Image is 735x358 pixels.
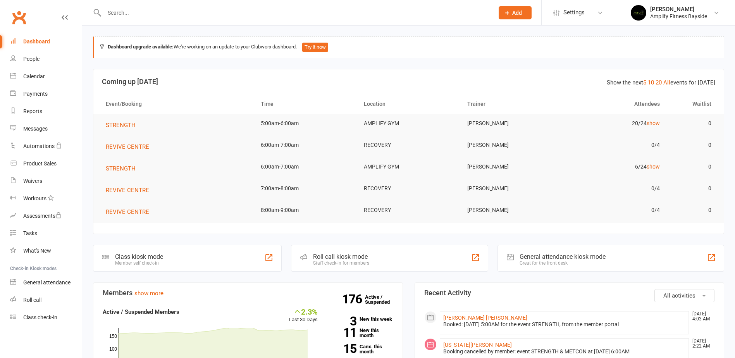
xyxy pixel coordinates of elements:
div: Member self check-in [115,260,163,266]
td: AMPLIFY GYM [357,158,460,176]
div: Messages [23,126,48,132]
a: 20 [656,79,662,86]
button: STRENGTH [106,164,141,173]
div: Dashboard [23,38,50,45]
div: Tasks [23,230,37,236]
span: STRENGTH [106,165,136,172]
div: Assessments [23,213,62,219]
span: REVIVE CENTRE [106,143,149,150]
a: Roll call [10,291,82,309]
button: REVIVE CENTRE [106,142,155,151]
h3: Recent Activity [424,289,715,297]
td: 6:00am-7:00am [254,158,357,176]
th: Event/Booking [99,94,254,114]
span: REVIVE CENTRE [106,208,149,215]
th: Trainer [460,94,563,114]
strong: 15 [329,343,356,355]
button: STRENGTH [106,120,141,130]
td: [PERSON_NAME] [460,114,563,133]
span: All activities [663,292,695,299]
button: REVIVE CENTRE [106,207,155,217]
div: Waivers [23,178,42,184]
td: 20/24 [563,114,666,133]
div: Reports [23,108,42,114]
strong: 11 [329,327,356,338]
div: Amplify Fitness Bayside [650,13,707,20]
div: Roll call [23,297,41,303]
button: All activities [654,289,714,302]
td: 0 [667,201,718,219]
h3: Coming up [DATE] [102,78,715,86]
img: thumb_image1596355059.png [631,5,646,21]
td: 6/24 [563,158,666,176]
time: [DATE] 2:22 AM [689,339,714,349]
a: Product Sales [10,155,82,172]
a: 3New this week [329,317,393,322]
div: Class check-in [23,314,57,320]
td: [PERSON_NAME] [460,201,563,219]
th: Attendees [563,94,666,114]
td: 0 [667,136,718,154]
td: 0 [667,114,718,133]
a: All [663,79,670,86]
h3: Members [103,289,393,297]
div: Booking cancelled by member: event STRENGTH & METCON at [DATE] 6:00AM [443,348,686,355]
td: RECOVERY [357,136,460,154]
time: [DATE] 4:03 AM [689,312,714,322]
td: AMPLIFY GYM [357,114,460,133]
button: Add [499,6,532,19]
td: 8:00am-9:00am [254,201,357,219]
button: Try it now [302,43,328,52]
div: Staff check-in for members [313,260,369,266]
div: What's New [23,248,51,254]
td: RECOVERY [357,179,460,198]
div: Workouts [23,195,46,201]
a: [PERSON_NAME] [PERSON_NAME] [443,315,527,321]
td: 0/4 [563,201,666,219]
a: Payments [10,85,82,103]
a: Waivers [10,172,82,190]
button: REVIVE CENTRE [106,186,155,195]
a: Messages [10,120,82,138]
div: Great for the front desk [520,260,606,266]
a: 176Active / Suspended [365,289,399,310]
div: We're working on an update to your Clubworx dashboard. [93,36,724,58]
span: REVIVE CENTRE [106,187,149,194]
span: Settings [563,4,585,21]
td: RECOVERY [357,201,460,219]
a: 10 [648,79,654,86]
a: Automations [10,138,82,155]
div: Product Sales [23,160,57,167]
a: show more [134,290,164,297]
td: 0/4 [563,136,666,154]
a: show [647,120,660,126]
div: General attendance kiosk mode [520,253,606,260]
div: People [23,56,40,62]
strong: 176 [342,293,365,305]
a: Dashboard [10,33,82,50]
a: show [647,164,660,170]
span: STRENGTH [106,122,136,129]
td: [PERSON_NAME] [460,179,563,198]
a: 15Canx. this month [329,344,393,354]
td: [PERSON_NAME] [460,158,563,176]
td: 0 [667,179,718,198]
a: 11New this month [329,328,393,338]
a: 5 [643,79,646,86]
a: General attendance kiosk mode [10,274,82,291]
td: 0 [667,158,718,176]
div: Class kiosk mode [115,253,163,260]
td: 5:00am-6:00am [254,114,357,133]
a: Calendar [10,68,82,85]
a: Clubworx [9,8,29,27]
td: 0/4 [563,179,666,198]
input: Search... [102,7,489,18]
div: Last 30 Days [289,307,318,324]
div: [PERSON_NAME] [650,6,707,13]
strong: Dashboard upgrade available: [108,44,174,50]
a: People [10,50,82,68]
div: Roll call kiosk mode [313,253,369,260]
td: 7:00am-8:00am [254,179,357,198]
a: Class kiosk mode [10,309,82,326]
a: Tasks [10,225,82,242]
